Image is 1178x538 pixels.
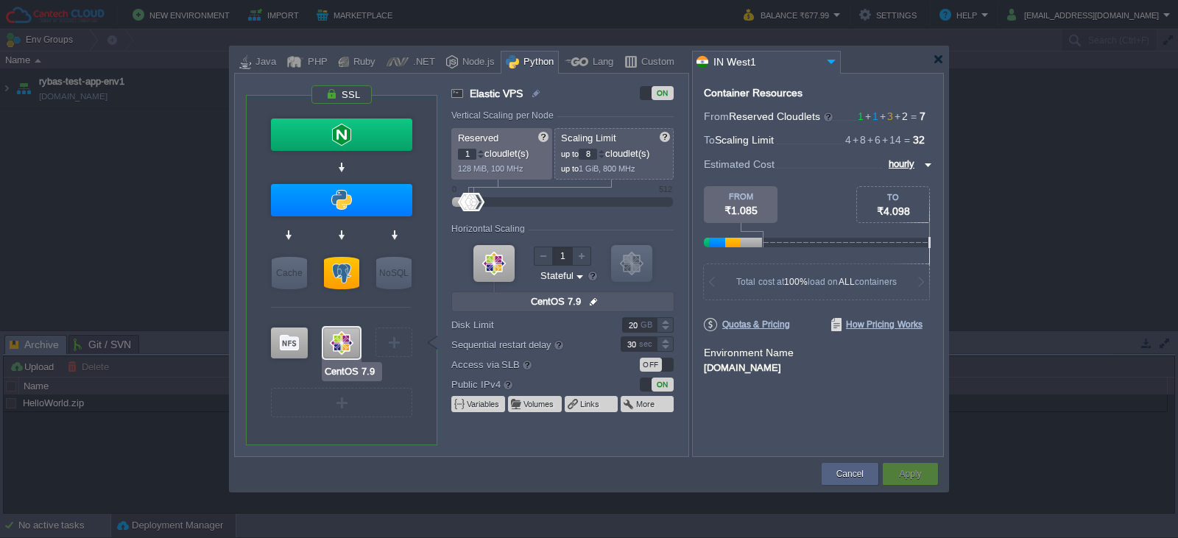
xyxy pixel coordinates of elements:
p: cloudlet(s) [458,144,547,160]
span: How Pricing Works [831,318,923,331]
div: Vertical Scaling per Node [451,110,557,121]
span: 32 [913,134,925,146]
span: 7 [920,110,925,122]
span: + [866,134,875,146]
span: + [864,110,872,122]
span: Reserved Cloudlets [729,110,834,122]
div: 512 [659,185,672,194]
span: + [851,134,860,146]
div: Horizontal Scaling [451,224,529,234]
span: Scaling Limit [715,134,774,146]
span: up to [561,149,579,158]
div: GB [641,318,655,332]
span: + [878,110,887,122]
div: FROM [704,192,777,201]
div: Cache [272,257,307,289]
span: Scaling Limit [561,132,616,144]
div: PHP [303,52,328,74]
button: Links [580,398,601,410]
div: TO [857,193,929,202]
span: ₹4.098 [877,205,910,217]
span: 8 [851,134,866,146]
div: Container Resources [704,88,803,99]
span: 3 [878,110,893,122]
span: To [704,134,715,146]
div: NoSQL Databases [376,257,412,289]
span: 1 GiB, 800 MHz [579,164,635,173]
label: Access via SLB [451,356,601,372]
button: More [636,398,656,410]
span: + [881,134,889,146]
div: Ruby [349,52,375,74]
div: SQL Databases [324,257,359,289]
div: [DOMAIN_NAME] [704,360,932,373]
button: Variables [467,398,501,410]
span: 4 [845,134,851,146]
span: Estimated Cost [704,156,775,172]
label: Public IPv4 [451,376,601,392]
span: 2 [893,110,908,122]
div: 0 [452,185,456,194]
div: Application Servers [271,184,412,216]
span: up to [561,164,579,173]
div: Python [519,52,554,74]
div: ON [652,378,674,392]
span: 6 [866,134,881,146]
div: ON [652,86,674,100]
div: Node.js [458,52,495,74]
div: Create New Layer [375,328,412,357]
span: = [908,110,920,122]
label: Environment Name [704,347,794,358]
button: Volumes [523,398,555,410]
span: 1 [858,110,864,122]
button: Apply [899,467,921,481]
div: Custom [637,52,674,74]
div: .NET [409,52,435,74]
span: 14 [881,134,901,146]
span: = [901,134,913,146]
div: Create New Layer [271,388,412,417]
span: ₹1.085 [724,205,758,216]
span: From [704,110,729,122]
label: Sequential restart delay [451,336,601,353]
button: Cancel [836,467,864,481]
label: Disk Limit [451,317,601,333]
div: Load Balancer [271,118,412,151]
p: cloudlet(s) [561,144,669,160]
div: Java [251,52,276,74]
div: sec [639,337,655,351]
span: Quotas & Pricing [704,318,790,331]
span: + [893,110,902,122]
span: 1 [864,110,878,122]
div: Lang [588,52,613,74]
span: 128 MiB, 100 MHz [458,164,523,173]
div: Storage Containers [271,328,308,358]
div: Elastic VPS [323,328,360,358]
span: Reserved [458,132,498,144]
div: You do not pay for unused resources [929,276,1154,288]
div: OFF [640,358,662,372]
div: NoSQL [376,257,412,289]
